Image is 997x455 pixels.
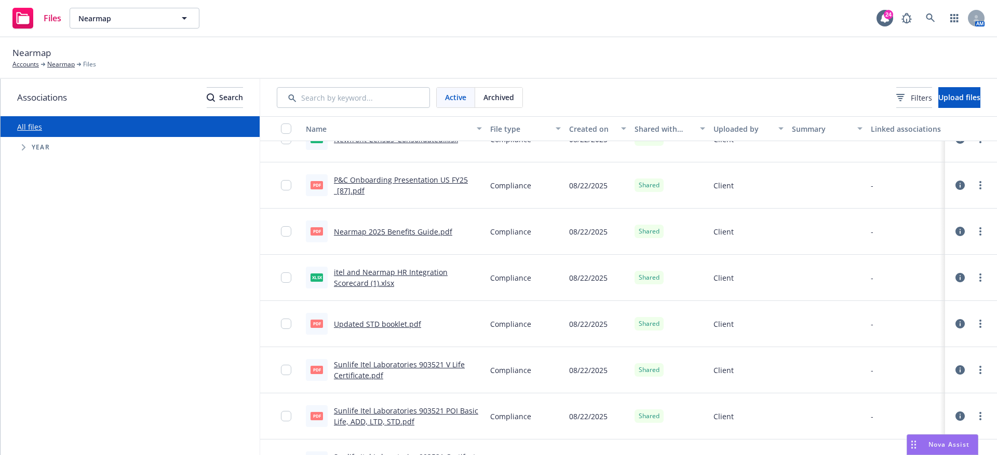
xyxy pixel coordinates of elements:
[907,434,978,455] button: Nova Assist
[920,8,941,29] a: Search
[281,411,291,421] input: Toggle Row Selected
[635,123,693,134] div: Shared with client
[569,365,608,376] span: 08/22/2025
[490,319,531,329] span: Compliance
[306,123,470,134] div: Name
[47,60,75,69] a: Nearmap
[928,440,969,449] span: Nova Assist
[12,46,51,60] span: Nearmap
[569,411,608,422] span: 08/22/2025
[944,8,965,29] a: Switch app
[302,116,486,141] button: Name
[569,180,608,191] span: 08/22/2025
[884,10,893,19] div: 24
[713,272,734,283] span: Client
[490,272,531,283] span: Compliance
[281,365,291,375] input: Toggle Row Selected
[445,92,466,103] span: Active
[334,134,458,144] a: Newfront Census_Consolidated.xlsx
[32,144,50,150] span: Year
[709,116,788,141] button: Uploaded by
[334,360,465,380] a: Sunlife Itel Laboratories 903521 V Life Certificate.pdf
[17,122,42,132] a: All files
[569,272,608,283] span: 08/22/2025
[78,13,168,24] span: Nearmap
[311,366,323,374] span: pdf
[871,272,873,283] div: -
[569,319,608,329] span: 08/22/2025
[713,180,734,191] span: Client
[713,226,734,237] span: Client
[871,365,873,376] div: -
[311,412,323,420] span: pdf
[490,180,531,191] span: Compliance
[974,225,987,238] a: more
[871,411,873,422] div: -
[911,92,932,103] span: Filters
[281,319,291,329] input: Toggle Row Selected
[334,267,448,288] a: itel and Nearmap HR Integration Scorecard (1).xlsx
[334,175,468,196] a: P&C Onboarding Presentation US FY25 _[87].pdf
[311,181,323,189] span: pdf
[896,8,917,29] a: Report a Bug
[334,227,452,237] a: Nearmap 2025 Benefits Guide.pdf
[974,318,987,330] a: more
[907,435,920,454] div: Drag to move
[281,272,291,283] input: Toggle Row Selected
[565,116,630,141] button: Created on
[490,226,531,237] span: Compliance
[713,365,734,376] span: Client
[277,87,430,108] input: Search by keyword...
[792,123,851,134] div: Summary
[83,60,96,69] span: Files
[867,116,945,141] button: Linked associations
[207,87,243,108] button: SearchSearch
[639,365,659,375] span: Shared
[486,116,564,141] button: File type
[1,137,260,158] div: Tree Example
[483,92,514,103] span: Archived
[788,116,866,141] button: Summary
[44,14,61,22] span: Files
[713,123,772,134] div: Uploaded by
[311,227,323,235] span: pdf
[311,273,323,281] span: xlsx
[871,123,941,134] div: Linked associations
[871,319,873,329] div: -
[713,411,734,422] span: Client
[12,60,39,69] a: Accounts
[974,271,987,284] a: more
[639,181,659,190] span: Shared
[896,87,932,108] button: Filters
[871,226,873,237] div: -
[281,123,291,134] input: Select all
[639,273,659,282] span: Shared
[974,364,987,376] a: more
[871,180,873,191] div: -
[17,91,67,104] span: Associations
[569,226,608,237] span: 08/22/2025
[713,319,734,329] span: Client
[311,320,323,327] span: pdf
[490,365,531,376] span: Compliance
[281,226,291,237] input: Toggle Row Selected
[490,123,549,134] div: File type
[207,93,215,102] svg: Search
[639,227,659,236] span: Shared
[938,87,980,108] button: Upload files
[70,8,199,29] button: Nearmap
[281,180,291,190] input: Toggle Row Selected
[974,179,987,191] a: more
[630,116,709,141] button: Shared with client
[207,88,243,107] div: Search
[490,411,531,422] span: Compliance
[639,411,659,421] span: Shared
[639,319,659,328] span: Shared
[8,4,65,33] a: Files
[974,410,987,422] a: more
[334,319,421,329] a: Updated STD booklet.pdf
[896,92,932,103] span: Filters
[569,123,615,134] div: Created on
[938,92,980,102] span: Upload files
[334,406,478,426] a: Sunlife Itel Laboratories 903521 POI Basic Life, ADD, LTD, STD.pdf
